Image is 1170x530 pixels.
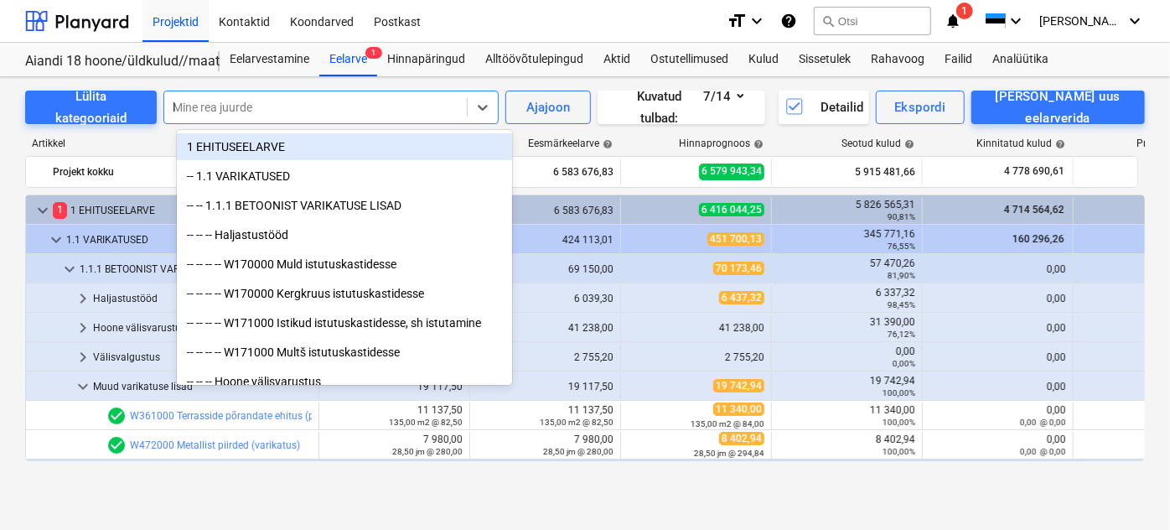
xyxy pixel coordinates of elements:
button: Ekspordi [876,91,964,124]
span: 1 [365,47,382,59]
div: Aiandi 18 hoone/üldkulud//maatööd (2101944//2101951) [25,53,199,70]
span: keyboard_arrow_down [33,200,53,221]
div: 0,00 [779,346,915,369]
small: 28,50 jm @ 280,00 [543,447,613,456]
span: 4 714 564,62 [1002,204,1066,216]
div: 69 150,00 [477,263,613,275]
div: 0,00 [929,263,1066,275]
span: help [599,139,613,149]
div: -- -- 1.1.1 BETOONIST VARIKATUSE LISAD [177,192,512,219]
button: [PERSON_NAME] uus eelarverida [971,91,1145,124]
div: 345 771,16 [779,228,915,252]
span: 11 340,00 [713,403,764,416]
div: 19 117,50 [326,381,463,392]
small: 0,00% [893,359,915,368]
div: 0,00 [929,434,1066,457]
span: 1 [956,3,973,19]
small: 135,00 m2 @ 82,50 [540,418,613,427]
div: Lülita kategooriaid [45,86,137,130]
div: 0,00 [929,381,1066,392]
div: Kuvatud tulbad : 7/14 [618,86,745,130]
div: Hoone välisvarustus [93,314,312,341]
i: keyboard_arrow_down [1006,11,1026,31]
button: Lülita kategooriaid [25,91,157,124]
small: 28,50 jm @ 294,84 [694,449,764,458]
div: 11 340,00 [779,404,915,428]
div: -- -- -- -- W170000 Muld istutuskastidesse [177,251,512,278]
small: 28,50 jm @ 280,00 [392,447,463,456]
div: -- -- -- Hoone välisvarustus [177,368,512,395]
div: Chat Widget [1086,449,1170,530]
div: 6 583 676,83 [477,205,613,216]
span: keyboard_arrow_down [60,259,80,279]
span: 6 416 044,25 [699,203,764,216]
span: keyboard_arrow_right [73,347,93,367]
i: format_size [727,11,747,31]
small: 98,45% [888,300,915,309]
div: 41 238,00 [477,322,613,334]
span: 6 437,32 [719,291,764,304]
div: -- -- -- -- W171000 Istikud istutuskastidesse, sh istutamine [177,309,512,336]
button: Detailid [779,91,869,124]
a: Eelarvestamine [220,43,319,76]
div: 1 EHITUSEELARVE [53,197,312,224]
span: 6 579 943,34 [699,164,764,179]
div: Eesmärkeelarve [528,138,613,149]
div: 11 137,50 [477,404,613,428]
div: Hinnaprognoos [679,138,764,149]
span: Eelarvereal on 1 hinnapakkumist [106,435,127,455]
div: 6 039,30 [477,293,613,304]
div: 5 826 565,31 [779,199,915,222]
div: -- -- -- Haljastustööd [177,221,512,248]
div: Ekspordi [894,96,945,118]
a: Analüütika [982,43,1059,76]
a: Alltöövõtulepingud [475,43,593,76]
div: Ajajoon [526,96,570,118]
span: help [1052,139,1065,149]
a: Hinnapäringud [377,43,475,76]
div: -- -- -- -- W171000 Multš istutuskastidesse [177,339,512,366]
small: 100,00% [883,418,915,427]
small: 81,90% [888,271,915,280]
div: 6 583 676,83 [477,158,613,185]
span: 1 [53,202,67,218]
span: 8 402,94 [719,432,764,445]
div: 8 402,94 [779,434,915,457]
div: 7 980,00 [477,434,613,457]
span: 19 742,94 [713,379,764,392]
div: 0,00 [929,404,1066,428]
i: keyboard_arrow_down [1125,11,1145,31]
i: Abikeskus [780,11,797,31]
small: 100,00% [883,388,915,397]
div: -- -- -- -- W170000 Kergkruus istutuskastidesse [177,280,512,307]
div: 7 980,00 [326,434,463,457]
div: 11 137,50 [326,404,463,428]
div: 31 390,00 [779,316,915,340]
div: -- 1.1 VARIKATUSED [177,163,512,190]
a: Ostutellimused [640,43,738,76]
span: keyboard_arrow_down [46,230,66,250]
div: 1 EHITUSEELARVE [177,133,512,160]
i: notifications [945,11,961,31]
div: 2 755,20 [477,351,613,363]
div: 0,00 [929,351,1066,363]
div: 19 117,50 [477,381,613,392]
a: Eelarve1 [319,43,377,76]
span: 160 296,26 [1011,233,1066,245]
div: Detailid [784,96,864,118]
small: 90,81% [888,212,915,221]
div: Kinnitatud kulud [976,138,1065,149]
i: keyboard_arrow_down [747,11,767,31]
div: Failid [934,43,982,76]
div: Välisvalgustus [93,344,312,371]
span: help [901,139,914,149]
a: Aktid [593,43,640,76]
div: Muud varikatuse lisad [93,373,312,400]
